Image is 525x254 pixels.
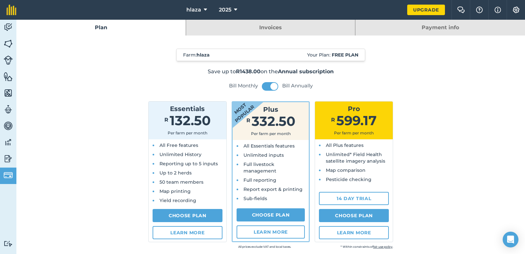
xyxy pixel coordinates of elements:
strong: Most popular [213,83,267,133]
strong: Annual subscription [278,68,334,75]
span: 332.50 [252,113,295,129]
span: All Free features [159,142,198,148]
img: Two speech bubbles overlapping with the left bubble in the forefront [457,7,465,13]
span: Map printing [159,188,191,194]
span: Unlimited* Field Health satellite imagery analysis [326,151,385,164]
a: Invoices [186,20,355,35]
img: svg+xml;base64,PD94bWwgdmVyc2lvbj0iMS4wIiBlbmNvZGluZz0idXRmLTgiPz4KPCEtLSBHZW5lcmF0b3I6IEFkb2JlIE... [4,104,13,114]
span: Yield recording [159,197,196,203]
img: fieldmargin Logo [7,5,16,15]
a: 14 day trial [319,192,389,205]
strong: Free plan [332,52,358,58]
span: Per farm per month [168,130,207,135]
span: R [246,117,250,124]
small: * Within constraints of . [291,243,393,250]
img: svg+xml;base64,PD94bWwgdmVyc2lvbj0iMS4wIiBlbmNvZGluZz0idXRmLTgiPz4KPCEtLSBHZW5lcmF0b3I6IEFkb2JlIE... [4,22,13,32]
img: svg+xml;base64,PD94bWwgdmVyc2lvbj0iMS4wIiBlbmNvZGluZz0idXRmLTgiPz4KPCEtLSBHZW5lcmF0b3I6IEFkb2JlIE... [4,241,13,247]
span: R [164,117,168,123]
img: svg+xml;base64,PD94bWwgdmVyc2lvbj0iMS4wIiBlbmNvZGluZz0idXRmLTgiPz4KPCEtLSBHZW5lcmF0b3I6IEFkb2JlIE... [4,171,13,180]
img: A question mark icon [475,7,483,13]
span: Your Plan: [307,52,358,58]
span: Farm : [183,52,210,58]
span: Pro [348,105,360,113]
span: Pesticide checking [326,176,371,182]
a: Learn more [153,226,222,239]
span: Map comparison [326,167,366,173]
span: hlaza [186,6,201,14]
span: Plus [263,105,278,113]
img: svg+xml;base64,PD94bWwgdmVyc2lvbj0iMS4wIiBlbmNvZGluZz0idXRmLTgiPz4KPCEtLSBHZW5lcmF0b3I6IEFkb2JlIE... [4,56,13,65]
img: svg+xml;base64,PHN2ZyB4bWxucz0iaHR0cDovL3d3dy53My5vcmcvMjAwMC9zdmciIHdpZHRoPSIxNyIgaGVpZ2h0PSIxNy... [494,6,501,14]
a: Plan [16,20,186,35]
label: Bill Monthly [229,82,258,89]
span: Unlimited inputs [243,152,284,158]
a: Choose Plan [153,209,222,222]
span: Full livestock management [243,161,276,174]
span: Report export & printing [243,186,303,192]
span: Essentials [170,105,205,113]
img: svg+xml;base64,PHN2ZyB4bWxucz0iaHR0cDovL3d3dy53My5vcmcvMjAwMC9zdmciIHdpZHRoPSI1NiIgaGVpZ2h0PSI2MC... [4,88,13,98]
span: Sub-fields [243,196,267,201]
img: svg+xml;base64,PD94bWwgdmVyc2lvbj0iMS4wIiBlbmNvZGluZz0idXRmLTgiPz4KPCEtLSBHZW5lcmF0b3I6IEFkb2JlIE... [4,137,13,147]
a: Upgrade [407,5,445,15]
span: Up to 2 herds [159,170,192,176]
a: Payment info [355,20,525,35]
a: Learn more [237,225,305,239]
span: R [331,117,335,123]
label: Bill Annually [282,82,313,89]
span: Full reporting [243,177,276,183]
span: Unlimited History [159,151,201,157]
img: A cog icon [512,7,520,13]
small: All prices exclude VAT and local taxes. [189,243,291,250]
span: 2025 [219,6,231,14]
span: All Plus features [326,142,364,148]
span: 50 team members [159,179,203,185]
div: Open Intercom Messenger [503,232,518,247]
p: Save up to on the [104,68,438,76]
a: fair use policy [373,245,392,248]
a: Learn more [319,226,389,239]
strong: R1438.00 [236,68,261,75]
span: 599.17 [336,112,377,128]
span: 132.50 [170,112,211,128]
img: svg+xml;base64,PHN2ZyB4bWxucz0iaHR0cDovL3d3dy53My5vcmcvMjAwMC9zdmciIHdpZHRoPSI1NiIgaGVpZ2h0PSI2MC... [4,39,13,49]
span: All Essentials features [243,143,295,149]
strong: hlaza [197,52,210,58]
img: svg+xml;base64,PHN2ZyB4bWxucz0iaHR0cDovL3d3dy53My5vcmcvMjAwMC9zdmciIHdpZHRoPSI1NiIgaGVpZ2h0PSI2MC... [4,72,13,81]
img: svg+xml;base64,PD94bWwgdmVyc2lvbj0iMS4wIiBlbmNvZGluZz0idXRmLTgiPz4KPCEtLSBHZW5lcmF0b3I6IEFkb2JlIE... [4,121,13,131]
span: Per farm per month [251,131,291,136]
span: Reporting up to 5 inputs [159,161,218,167]
a: Choose Plan [319,209,389,222]
img: svg+xml;base64,PD94bWwgdmVyc2lvbj0iMS4wIiBlbmNvZGluZz0idXRmLTgiPz4KPCEtLSBHZW5lcmF0b3I6IEFkb2JlIE... [4,154,13,164]
a: Choose Plan [237,208,305,221]
span: Per farm per month [334,130,374,135]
